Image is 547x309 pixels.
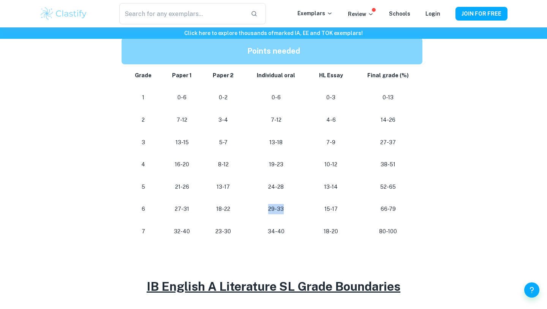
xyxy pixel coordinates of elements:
[360,204,416,214] p: 66-79
[213,72,234,78] strong: Paper 2
[168,182,196,192] p: 21-26
[314,182,348,192] p: 13-14
[209,204,238,214] p: 18-22
[250,204,302,214] p: 29-33
[348,10,374,18] p: Review
[168,204,196,214] p: 27-31
[209,92,238,103] p: 0-2
[314,92,348,103] p: 0-3
[314,226,348,237] p: 18-20
[250,159,302,170] p: 19-23
[314,115,348,125] p: 4-6
[168,226,196,237] p: 32-40
[168,92,196,103] p: 0-6
[247,46,300,56] strong: Points needed
[297,9,333,18] p: Exemplars
[360,92,416,103] p: 0-13
[131,226,156,237] p: 7
[209,182,238,192] p: 13-17
[40,6,88,21] img: Clastify logo
[360,159,416,170] p: 38-51
[131,182,156,192] p: 5
[250,92,302,103] p: 0-6
[425,11,440,17] a: Login
[119,3,245,24] input: Search for any exemplars...
[360,226,416,237] p: 80-100
[250,182,302,192] p: 24-28
[319,72,343,78] strong: HL Essay
[367,72,409,78] strong: Final grade (%)
[360,182,416,192] p: 52-65
[360,115,416,125] p: 14-26
[250,137,302,148] p: 13-18
[168,159,196,170] p: 16-20
[250,115,302,125] p: 7-12
[131,204,156,214] p: 6
[250,226,302,237] p: 34-40
[209,137,238,148] p: 5-7
[257,72,295,78] strong: Individual oral
[389,11,410,17] a: Schools
[131,92,156,103] p: 1
[209,159,238,170] p: 8-12
[135,72,152,78] strong: Grade
[314,159,348,170] p: 10-12
[131,137,156,148] p: 3
[131,159,156,170] p: 4
[209,226,238,237] p: 23-30
[314,137,348,148] p: 7-9
[172,72,192,78] strong: Paper 1
[168,137,196,148] p: 13-15
[2,29,545,37] h6: Click here to explore thousands of marked IA, EE and TOK exemplars !
[455,7,507,21] button: JOIN FOR FREE
[147,279,400,293] u: IB English A Literature SL Grade Boundaries
[524,282,539,298] button: Help and Feedback
[168,115,196,125] p: 7-12
[209,115,238,125] p: 3-4
[314,204,348,214] p: 15-17
[360,137,416,148] p: 27-37
[131,115,156,125] p: 2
